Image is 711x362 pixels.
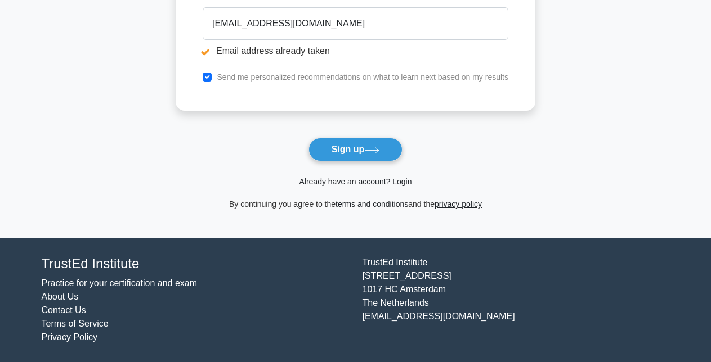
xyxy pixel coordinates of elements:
[356,256,677,344] div: TrustEd Institute [STREET_ADDRESS] 1017 HC Amsterdam The Netherlands [EMAIL_ADDRESS][DOMAIN_NAME]
[42,278,198,288] a: Practice for your certification and exam
[42,319,109,328] a: Terms of Service
[42,292,79,301] a: About Us
[42,305,86,315] a: Contact Us
[169,197,542,211] div: By continuing you agree to the and the
[299,177,412,186] a: Already have an account? Login
[203,44,508,58] li: Email address already taken
[435,200,482,209] a: privacy policy
[308,138,403,161] button: Sign up
[42,256,349,272] h4: TrustEd Institute
[203,7,508,40] input: Email
[336,200,408,209] a: terms and conditions
[42,332,98,342] a: Privacy Policy
[217,73,508,82] label: Send me personalized recommendations on what to learn next based on my results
